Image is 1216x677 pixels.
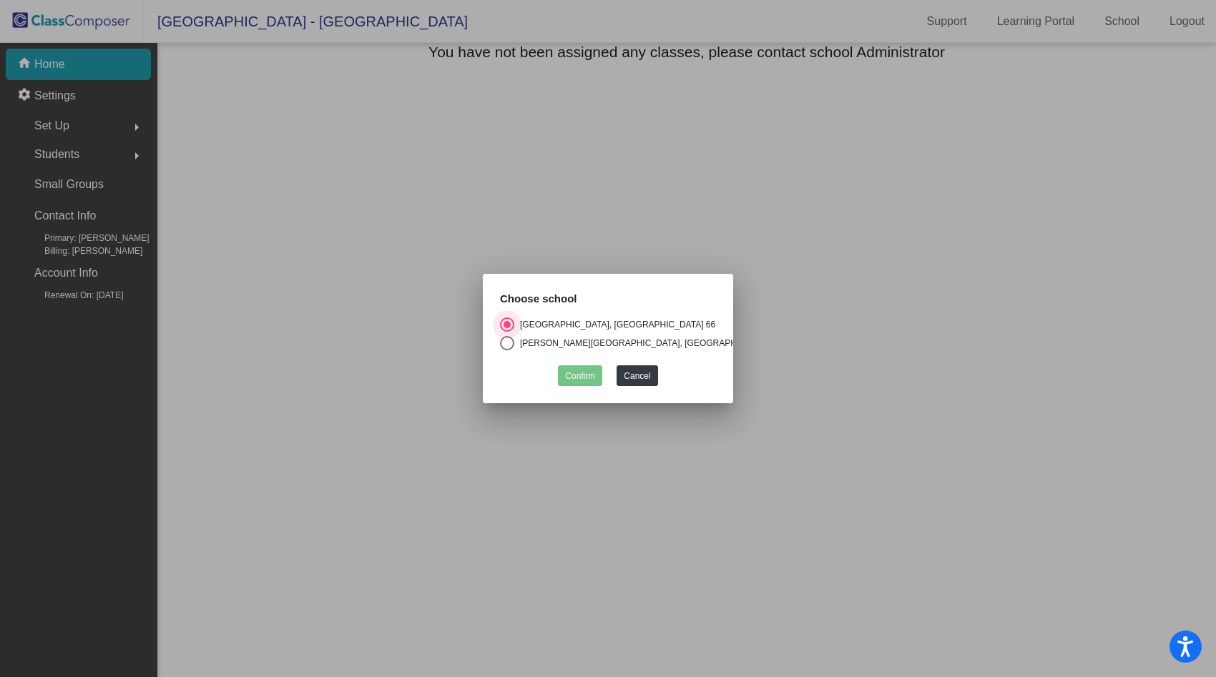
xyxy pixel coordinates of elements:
[514,318,715,331] div: [GEOGRAPHIC_DATA], [GEOGRAPHIC_DATA] 66
[558,365,602,386] button: Confirm
[500,291,577,307] label: Choose school
[514,337,786,350] div: [PERSON_NAME][GEOGRAPHIC_DATA], [GEOGRAPHIC_DATA] 66
[500,317,716,355] mat-radio-group: Select an option
[617,365,657,386] button: Cancel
